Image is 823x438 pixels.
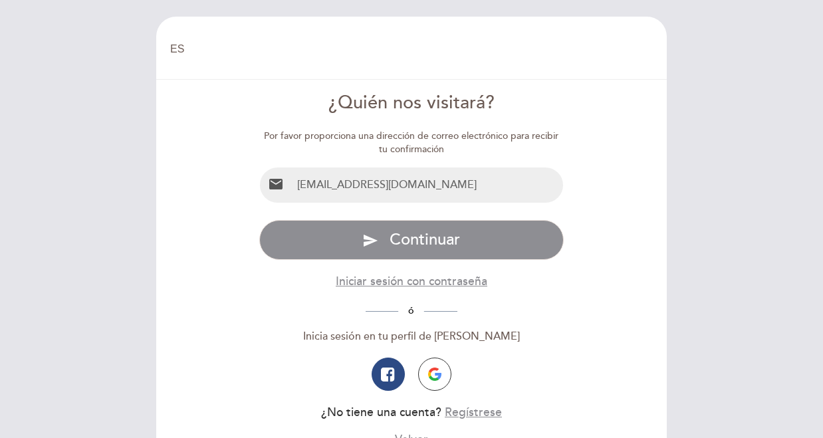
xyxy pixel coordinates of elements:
[259,220,564,260] button: send Continuar
[259,90,564,116] div: ¿Quién nos visitará?
[336,273,487,290] button: Iniciar sesión con contraseña
[321,405,441,419] span: ¿No tiene una cuenta?
[259,329,564,344] div: Inicia sesión en tu perfil de [PERSON_NAME]
[362,233,378,249] i: send
[428,368,441,381] img: icon-google.png
[390,230,460,249] span: Continuar
[292,167,564,203] input: Email
[398,305,424,316] span: ó
[268,176,284,192] i: email
[445,404,502,421] button: Regístrese
[259,130,564,156] div: Por favor proporciona una dirección de correo electrónico para recibir tu confirmación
